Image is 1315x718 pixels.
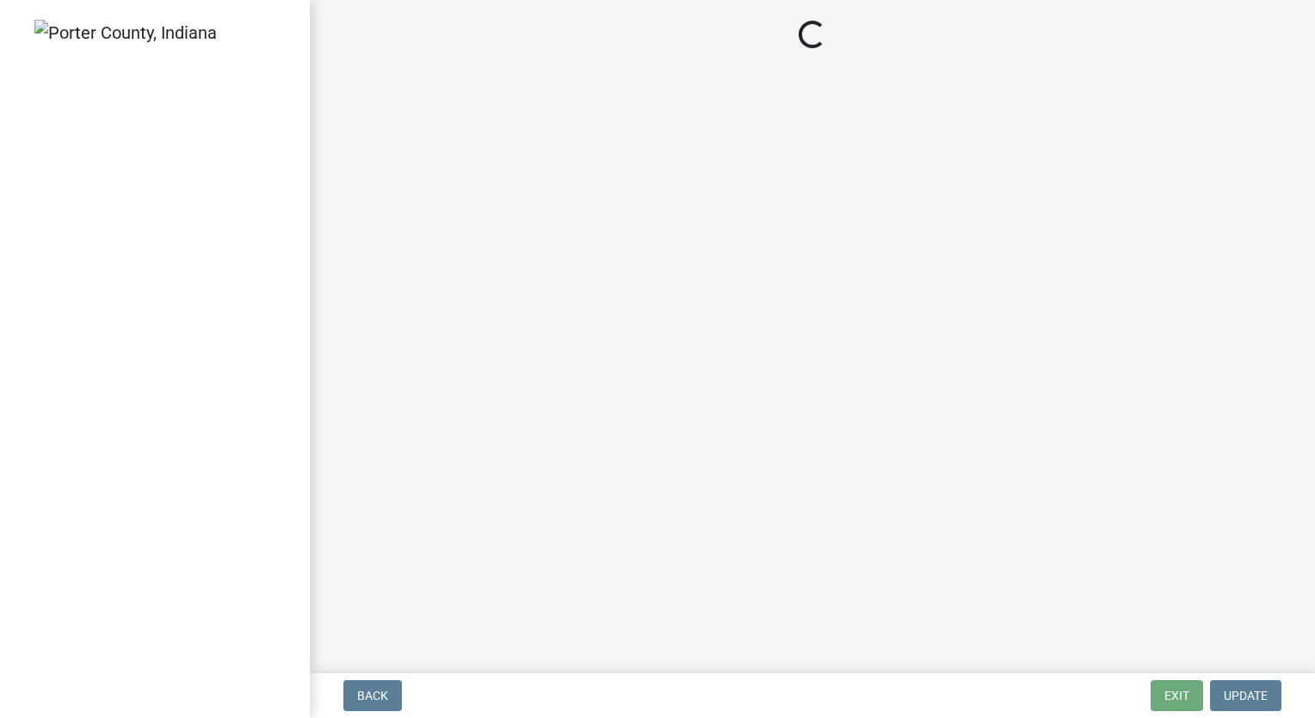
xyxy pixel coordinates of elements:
[357,689,388,703] span: Back
[1151,680,1203,711] button: Exit
[343,680,402,711] button: Back
[34,20,217,46] img: Porter County, Indiana
[1210,680,1281,711] button: Update
[1224,689,1268,703] span: Update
